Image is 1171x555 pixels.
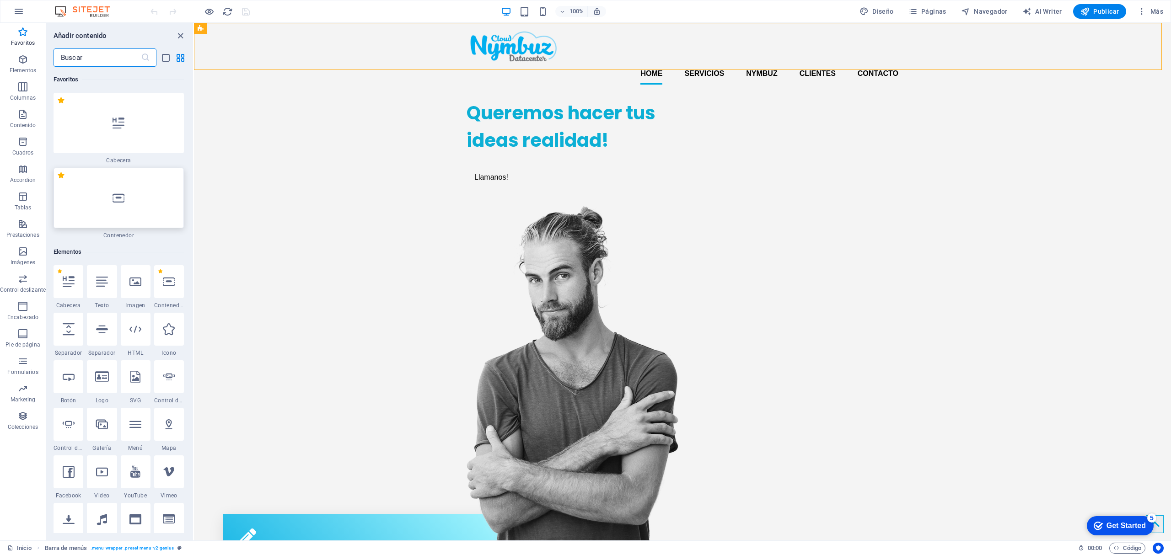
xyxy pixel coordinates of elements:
p: Elementos [10,67,36,74]
div: Contenedor [54,168,184,239]
button: Publicar [1073,4,1127,19]
span: Eliminar de favoritos [57,171,65,179]
span: Páginas [908,7,946,16]
div: Galería [87,408,117,452]
div: Vimeo [154,455,184,499]
span: HTML [121,349,150,357]
button: Más [1133,4,1167,19]
button: close panel [175,30,186,41]
p: Tablas [15,204,32,211]
span: Botón [54,397,83,404]
div: Cabecera [54,93,184,164]
h6: Favoritos [54,74,184,85]
div: Diseño (Ctrl+Alt+Y) [856,4,897,19]
img: Editor Logo [53,6,121,17]
i: Al redimensionar, ajustar el nivel de zoom automáticamente para ajustarse al dispositivo elegido. [593,7,601,16]
nav: breadcrumb [45,543,182,554]
button: reload [222,6,233,17]
span: . menu-wrapper .preset-menu-v2-genius [91,543,174,554]
span: Separador [87,349,117,357]
div: Botón [54,360,83,404]
button: Haz clic para salir del modo de previsualización y seguir editando [204,6,215,17]
div: YouTube [121,455,150,499]
span: YouTube [121,492,150,499]
p: Pie de página [5,341,40,348]
span: Video [87,492,117,499]
span: Separador [54,349,83,357]
div: Video [87,455,117,499]
div: Texto [87,265,117,309]
p: Columnas [10,94,36,101]
p: Marketing [11,396,36,403]
button: grid-view [175,52,186,63]
button: Código [1109,543,1145,554]
p: Favoritos [11,39,35,47]
p: Imágenes [11,259,35,266]
p: Encabezado [7,314,38,321]
span: Imagen [121,302,150,309]
span: AI Writer [1022,7,1062,16]
span: : [1094,544,1096,551]
p: Prestaciones [6,231,39,239]
button: Páginas [905,4,950,19]
div: Control deslizante de imágenes [154,360,184,404]
div: Get Started [27,10,66,18]
span: Navegador [961,7,1008,16]
p: Formularios [7,368,38,376]
span: Texto [87,302,117,309]
input: Buscar [54,48,141,67]
span: Haz clic para seleccionar y doble clic para editar [45,543,87,554]
p: Contenido [10,122,36,129]
span: Contenedor [154,302,184,309]
div: Mapa [154,408,184,452]
div: Imagen [121,265,150,309]
div: Facebook [54,455,83,499]
button: Usercentrics [1153,543,1164,554]
button: AI Writer [1019,4,1066,19]
button: Navegador [957,4,1011,19]
p: Colecciones [8,423,38,431]
span: Cabecera [54,157,184,164]
span: SVG [121,397,150,404]
span: Menú [121,444,150,452]
span: Cabecera [54,302,83,309]
span: Mapa [154,444,184,452]
p: Accordion [10,176,36,184]
div: Logo [87,360,117,404]
span: Icono [154,349,184,357]
span: Diseño [859,7,894,16]
span: Vimeo [154,492,184,499]
span: Galería [87,444,117,452]
div: Separador [54,313,83,357]
h6: Elementos [54,246,184,257]
span: Publicar [1080,7,1119,16]
div: SVG [121,360,150,404]
div: 5 [68,2,77,11]
button: 100% [555,6,588,17]
h6: Tiempo de la sesión [1078,543,1102,554]
button: Diseño [856,4,897,19]
h6: Añadir contenido [54,30,107,41]
span: Logo [87,397,117,404]
div: HTML [121,313,150,357]
span: Contenedor [54,232,184,239]
span: Código [1113,543,1141,554]
span: Más [1137,7,1163,16]
button: list-view [160,52,171,63]
p: Cuadros [12,149,34,156]
div: Icono [154,313,184,357]
span: Eliminar de favoritos [158,269,163,274]
i: Volver a cargar página [222,6,233,17]
span: Control deslizante [54,444,83,452]
span: Control deslizante de imágenes [154,397,184,404]
div: Control deslizante [54,408,83,452]
a: Haz clic para cancelar la selección y doble clic para abrir páginas [7,543,32,554]
div: Menú [121,408,150,452]
div: Separador [87,313,117,357]
span: Eliminar de favoritos [57,269,62,274]
span: Facebook [54,492,83,499]
div: Cabecera [54,265,83,309]
i: Este elemento es un preajuste personalizable [177,545,182,550]
span: 00 00 [1088,543,1102,554]
span: Eliminar de favoritos [57,96,65,104]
